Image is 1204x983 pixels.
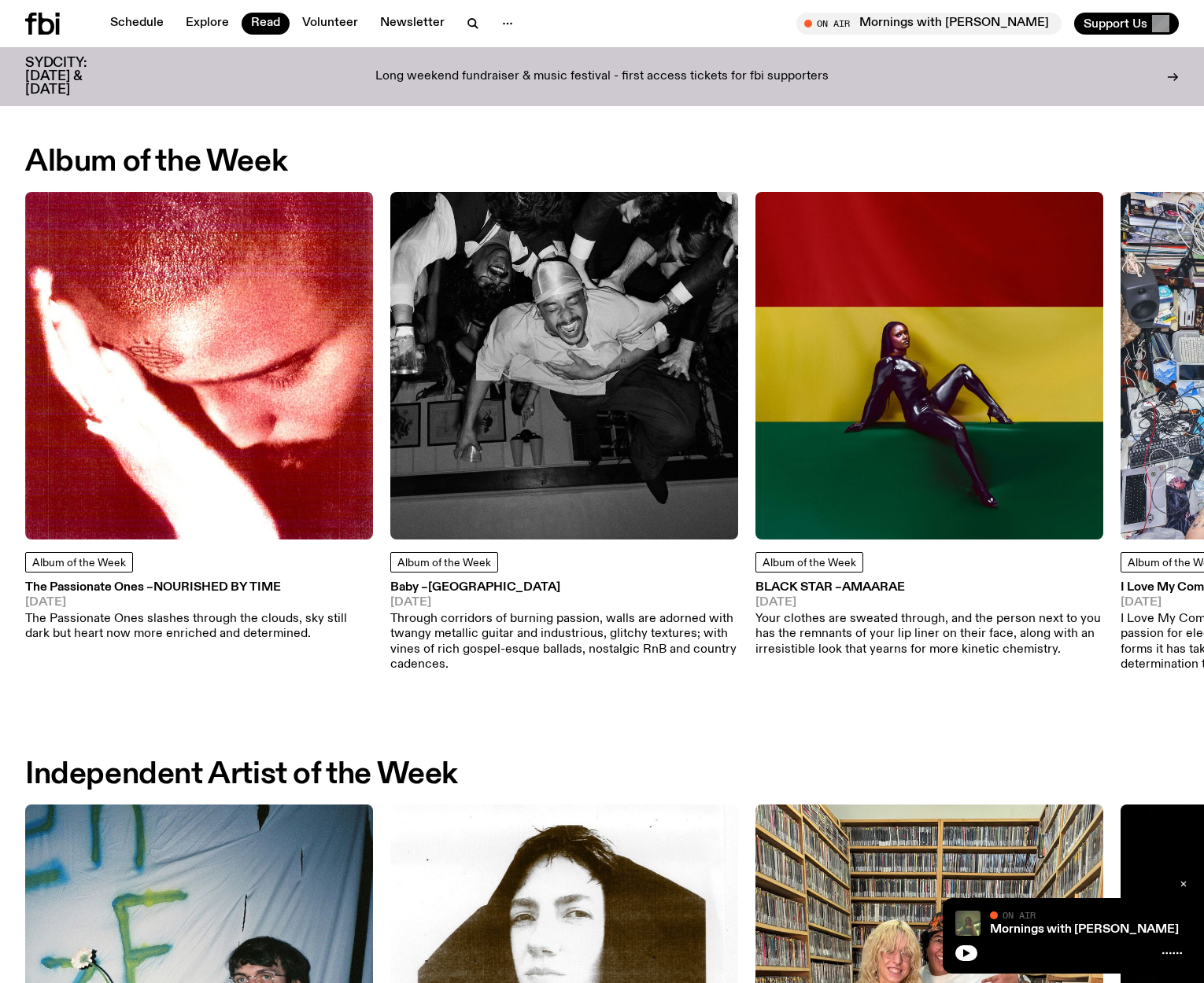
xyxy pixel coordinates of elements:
[842,581,905,594] span: Amaarae
[390,582,738,594] h3: Baby –
[25,612,373,642] p: The Passionate Ones slashes through the clouds, sky still dark but heart now more enriched and de...
[755,552,863,572] a: Album of the Week
[397,558,491,569] span: Album of the Week
[242,13,290,35] a: Read
[755,612,1103,657] p: Your clothes are sweated through, and the person next to you has the remnants of your lip liner o...
[101,13,173,35] a: Schedule
[390,597,738,609] span: [DATE]
[25,192,373,539] img: A grainy sepia red closeup of Nourished By Time's face. He is looking down, a very overexposed ha...
[375,70,829,84] p: Long weekend fundraiser & music festival - first access tickets for fbi supporters
[428,581,560,594] span: [GEOGRAPHIC_DATA]
[25,582,373,642] a: The Passionate Ones –Nourished By Time[DATE]The Passionate Ones slashes through the clouds, sky s...
[390,192,738,539] img: A black and white upside down image of Dijon, held up by a group of people. His eyes are closed a...
[153,581,281,594] span: Nourished By Time
[796,13,1062,35] button: On AirMornings with [PERSON_NAME]
[371,13,454,35] a: Newsletter
[390,582,738,672] a: Baby –[GEOGRAPHIC_DATA][DATE]Through corridors of burning passion, walls are adorned with twangy ...
[1074,13,1179,35] button: Support Us
[25,597,373,609] span: [DATE]
[25,57,126,97] h3: SYDCITY: [DATE] & [DATE]
[755,597,1103,609] span: [DATE]
[1084,17,1147,31] span: Support Us
[390,552,498,572] a: Album of the Week
[25,552,133,572] a: Album of the Week
[755,582,1103,657] a: BLACK STAR –Amaarae[DATE]Your clothes are sweated through, and the person next to you has the rem...
[990,923,1179,936] a: Mornings with [PERSON_NAME]
[25,760,458,789] h2: Independent Artist of the Week
[25,582,373,594] h3: The Passionate Ones –
[32,558,126,569] span: Album of the Week
[293,13,367,35] a: Volunteer
[755,582,1103,594] h3: BLACK STAR –
[176,13,238,35] a: Explore
[390,612,738,672] p: Through corridors of burning passion, walls are adorned with twangy metallic guitar and industrio...
[763,558,856,569] span: Album of the Week
[955,911,981,936] img: Jim Kretschmer in a really cute outfit with cute braids, standing on a train holding up a peace s...
[25,148,287,176] h2: Album of the Week
[1003,910,1036,920] span: On Air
